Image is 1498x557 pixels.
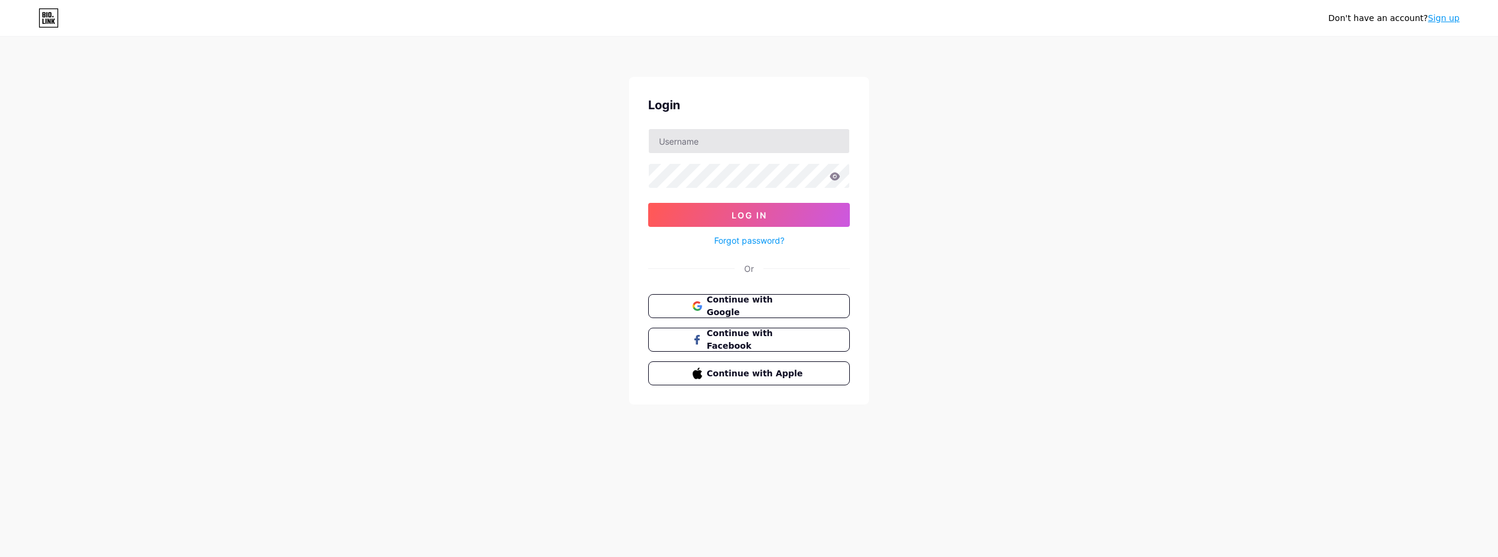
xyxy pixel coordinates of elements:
[649,129,849,153] input: Username
[648,328,850,352] button: Continue with Facebook
[1428,13,1460,23] a: Sign up
[1328,12,1460,25] div: Don't have an account?
[744,262,754,275] div: Or
[707,327,806,352] span: Continue with Facebook
[714,234,784,247] a: Forgot password?
[648,203,850,227] button: Log In
[648,96,850,114] div: Login
[707,367,806,380] span: Continue with Apple
[707,294,806,319] span: Continue with Google
[648,361,850,385] button: Continue with Apple
[732,210,767,220] span: Log In
[648,294,850,318] button: Continue with Google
